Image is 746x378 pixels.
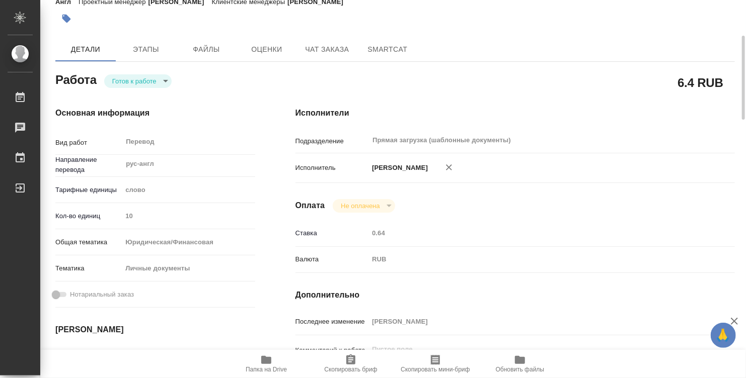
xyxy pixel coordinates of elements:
p: Валюта [295,254,369,264]
h2: Работа [55,70,97,88]
span: Чат заказа [303,43,351,56]
button: 🙏 [711,323,736,348]
p: Направление перевода [55,155,122,175]
h2: 6.4 RUB [678,74,723,91]
p: [PERSON_NAME] [368,163,428,173]
span: SmartCat [363,43,412,56]
p: Ставка [295,228,369,238]
p: Комментарий к работе [295,345,369,355]
span: Скопировать бриф [324,366,377,373]
button: Скопировать бриф [309,350,393,378]
input: Пустое поле [122,209,255,223]
button: Скопировать мини-бриф [393,350,478,378]
div: Личные документы [122,260,255,277]
div: Готов к работе [104,74,172,88]
h4: [PERSON_NAME] [55,324,255,336]
button: Не оплачена [338,202,383,210]
input: Пустое поле [368,226,698,240]
button: Обновить файлы [478,350,562,378]
span: Скопировать мини-бриф [401,366,470,373]
input: Пустое поле [368,314,698,329]
p: Подразделение [295,136,369,146]
span: Папка на Drive [246,366,287,373]
button: Папка на Drive [224,350,309,378]
div: Юридическая/Финансовая [122,234,255,251]
div: слово [122,181,255,199]
p: Тарифные единицы [55,185,122,195]
h4: Дополнительно [295,289,735,301]
button: Готов к работе [109,77,160,85]
span: Этапы [122,43,170,56]
p: Исполнитель [295,163,369,173]
p: Кол-во единиц [55,211,122,221]
span: Файлы [182,43,231,56]
div: Готов к работе [333,199,395,213]
span: Нотариальный заказ [70,290,134,300]
button: Добавить тэг [55,8,78,30]
p: Общая тематика [55,237,122,247]
button: Удалить исполнителя [438,156,460,178]
h4: Исполнители [295,107,735,119]
span: Обновить файлы [496,366,545,373]
span: Оценки [243,43,291,56]
p: Последнее изменение [295,317,369,327]
p: Тематика [55,263,122,273]
h4: Оплата [295,200,325,212]
input: Пустое поле [122,349,210,364]
span: Детали [61,43,110,56]
span: 🙏 [715,325,732,346]
p: Вид работ [55,138,122,148]
div: RUB [368,251,698,268]
h4: Основная информация [55,107,255,119]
